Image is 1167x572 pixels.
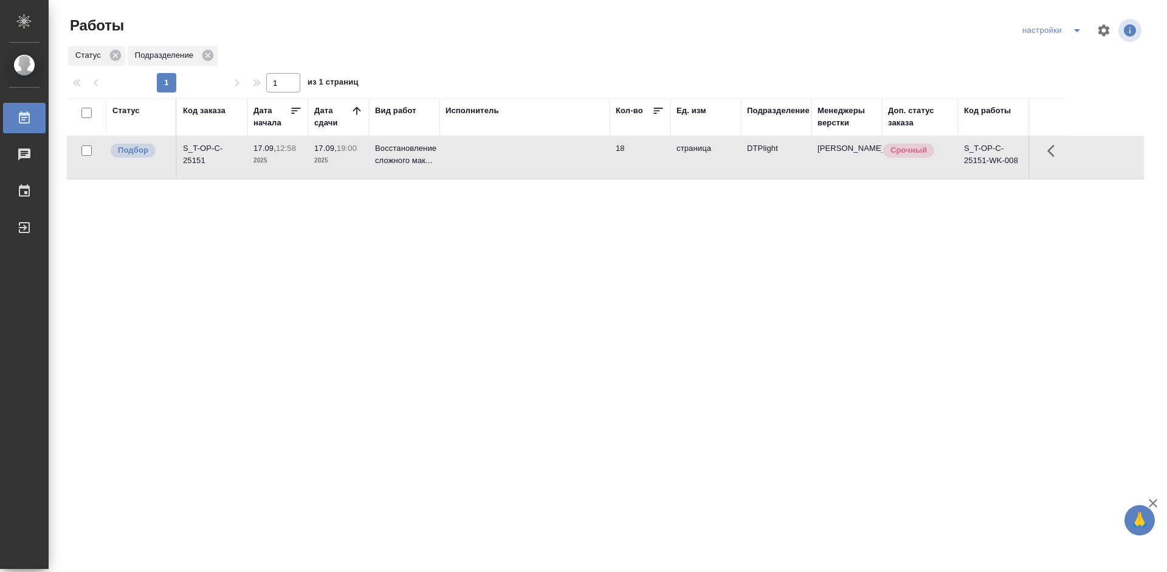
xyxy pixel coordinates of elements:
[1040,136,1069,166] button: Здесь прячутся важные кнопки
[183,105,225,117] div: Код заказа
[375,142,433,167] p: Восстановление сложного мак...
[741,136,811,179] td: DTPlight
[314,144,337,153] p: 17.09,
[747,105,810,117] div: Подразделение
[888,105,952,129] div: Доп. статус заказа
[676,105,706,117] div: Ед. изм
[314,155,363,167] p: 2025
[183,142,241,167] div: S_T-OP-C-25151
[958,136,1028,179] td: S_T-OP-C-25151-WK-008
[446,105,499,117] div: Исполнитель
[964,105,1011,117] div: Код работы
[128,46,218,66] div: Подразделение
[68,46,125,66] div: Статус
[610,136,670,179] td: 18
[337,144,357,153] p: 19:00
[135,49,198,61] p: Подразделение
[375,105,416,117] div: Вид работ
[1118,19,1144,42] span: Посмотреть информацию
[109,142,170,159] div: Можно подбирать исполнителей
[253,105,290,129] div: Дата начала
[1019,21,1089,40] div: split button
[253,155,302,167] p: 2025
[616,105,643,117] div: Кол-во
[818,142,876,155] p: [PERSON_NAME]
[75,49,105,61] p: Статус
[253,144,276,153] p: 17.09,
[818,105,876,129] div: Менеджеры верстки
[314,105,351,129] div: Дата сдачи
[118,144,148,156] p: Подбор
[890,144,927,156] p: Срочный
[1129,507,1150,533] span: 🙏
[276,144,296,153] p: 12:58
[67,16,124,35] span: Работы
[1124,505,1155,535] button: 🙏
[112,105,140,117] div: Статус
[308,75,359,92] span: из 1 страниц
[670,136,741,179] td: страница
[1089,16,1118,45] span: Настроить таблицу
